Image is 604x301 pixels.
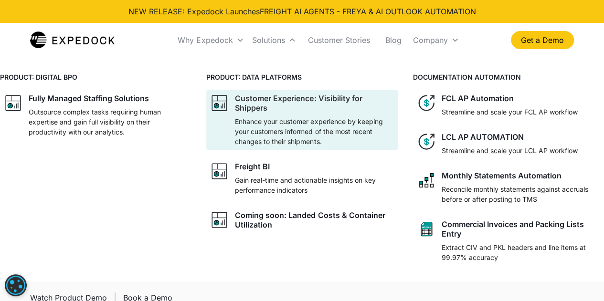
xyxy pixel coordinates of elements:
[206,158,397,199] a: graph iconFreight BIGain real-time and actionable insights on key performance indicators
[235,175,393,195] p: Gain real-time and actionable insights on key performance indicators
[206,90,397,150] a: graph iconCustomer Experience: Visibility for ShippersEnhance your customer experience by keeping...
[29,107,187,137] p: Outsource complex tasks requiring human expertise and gain full visibility on their productivity ...
[30,31,115,50] a: home
[442,171,562,180] div: Monthly Statements Automation
[248,24,300,56] div: Solutions
[413,216,604,266] a: sheet iconCommercial Invoices and Packing Lists EntryExtract CIV and PKL headers and line items a...
[556,255,604,301] iframe: Chat Widget
[30,31,115,50] img: Expedock Logo
[235,116,393,146] p: Enhance your customer experience by keeping your customers informed of the most recent changes to...
[417,219,436,239] img: sheet icon
[235,162,270,171] div: Freight BI
[210,210,229,229] img: graph icon
[174,24,248,56] div: Why Expedock
[442,184,600,204] p: Reconcile monthly statements against accruals before or after posting to TMS
[413,128,604,159] a: dollar iconLCL AP AUTOMATIONStreamline and scale your LCL AP workflow
[442,242,600,262] p: Extract CIV and PKL headers and line items at 99.97% accuracy
[413,35,447,45] div: Company
[417,132,436,151] img: dollar icon
[511,31,574,49] a: Get a Demo
[442,107,578,117] p: Streamline and scale your FCL AP workflow
[206,207,397,233] a: graph iconComing soon: Landed Costs & Container Utilization
[442,145,578,156] p: Streamline and scale your LCL AP workflow
[206,72,397,82] h4: PRODUCT: DATA PLATFORMS
[235,210,393,229] div: Coming soon: Landed Costs & Container Utilization
[409,24,463,56] div: Company
[442,93,514,103] div: FCL AP Automation
[413,167,604,208] a: network like iconMonthly Statements AutomationReconcile monthly statements against accruals befor...
[417,171,436,190] img: network like icon
[260,7,476,16] a: FREIGHT AI AGENTS - FREYA & AI OUTLOOK AUTOMATION
[29,93,149,103] div: Fully Managed Staffing Solutions
[252,35,285,45] div: Solutions
[128,6,476,17] div: NEW RELEASE: Expedock Launches
[377,24,409,56] a: Blog
[235,93,393,113] div: Customer Experience: Visibility for Shippers
[4,93,23,113] img: graph icon
[413,90,604,121] a: dollar iconFCL AP AutomationStreamline and scale your FCL AP workflow
[442,219,600,239] div: Commercial Invoices and Packing Lists Entry
[413,72,604,82] h4: DOCUMENTATION AUTOMATION
[300,24,377,56] a: Customer Stories
[178,35,233,45] div: Why Expedock
[417,93,436,113] img: dollar icon
[442,132,524,142] div: LCL AP AUTOMATION
[210,93,229,113] img: graph icon
[210,162,229,181] img: graph icon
